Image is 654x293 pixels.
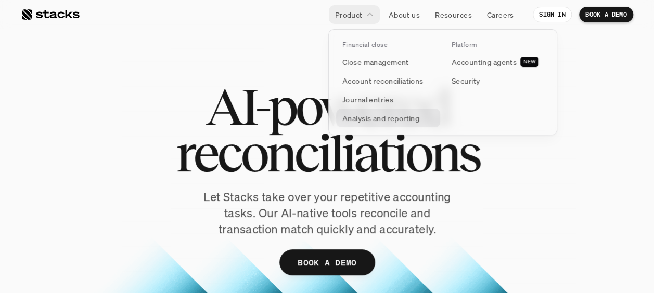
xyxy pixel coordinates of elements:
p: Journal entries [342,94,393,105]
a: Account reconciliations [336,71,440,90]
p: Resources [435,9,472,20]
p: SIGN IN [539,11,566,18]
a: BOOK A DEMO [279,249,375,275]
p: About us [389,9,420,20]
a: Close management [336,52,440,71]
p: Security [452,75,480,86]
a: Privacy Policy [123,198,169,205]
p: Let Stacks take over your repetitive accounting tasks. Our AI-native tools reconcile and transact... [184,189,470,237]
p: Product [335,9,363,20]
a: SIGN IN [533,7,572,22]
p: Careers [487,9,514,20]
span: AI-powered [206,83,449,130]
a: Careers [481,5,520,24]
a: Resources [429,5,478,24]
a: Accounting agentsNEW [445,52,549,71]
p: BOOK A DEMO [298,255,357,270]
a: About us [382,5,426,24]
p: Accounting agents [452,57,517,68]
p: Account reconciliations [342,75,424,86]
p: Close management [342,57,409,68]
a: Analysis and reporting [336,109,440,127]
p: Analysis and reporting [342,113,419,124]
p: Platform [452,41,477,48]
span: reconciliations [175,130,479,177]
a: Security [445,71,549,90]
p: Financial close [342,41,387,48]
p: BOOK A DEMO [585,11,627,18]
a: BOOK A DEMO [579,7,633,22]
a: Journal entries [336,90,440,109]
h2: NEW [523,59,535,65]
